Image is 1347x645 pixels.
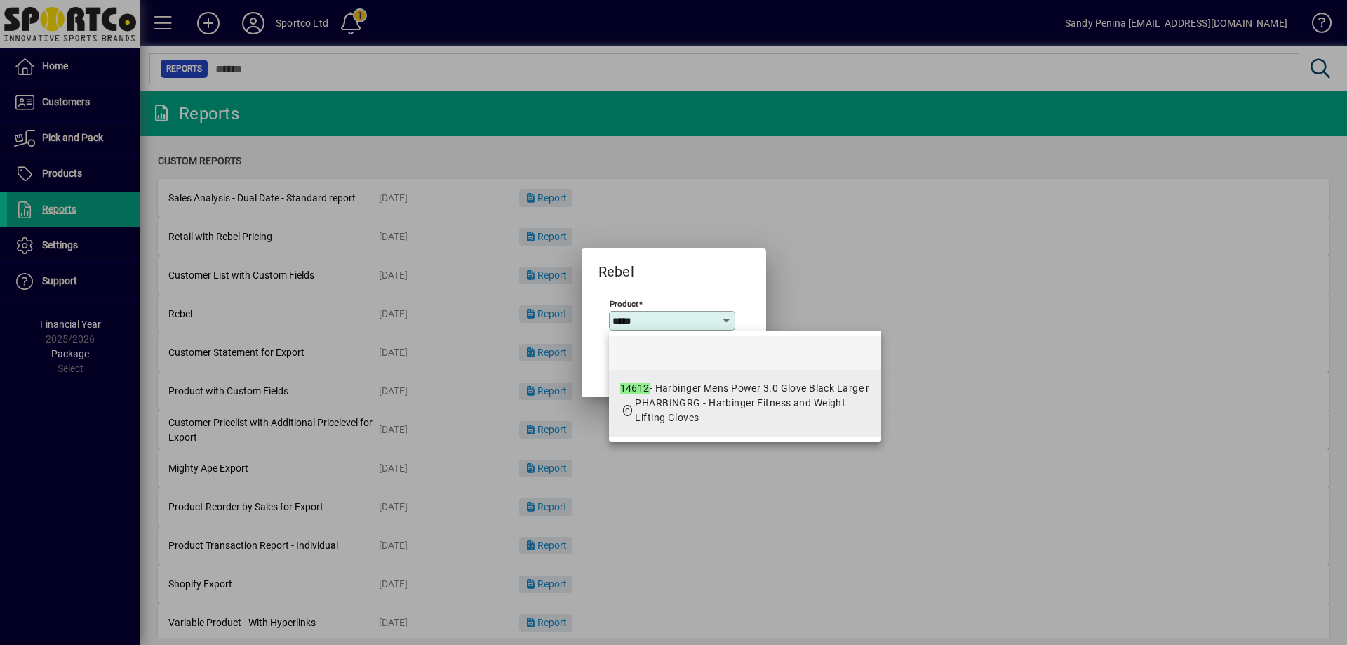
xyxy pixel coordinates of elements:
[582,248,651,283] h2: Rebel
[620,381,870,396] div: - Harbinger Mens Power 3.0 Glove Black Large r
[620,383,650,394] em: 14612
[610,298,638,308] mat-label: Product
[635,397,845,423] span: PHARBINGRG - Harbinger Fitness and Weight Lifting Gloves
[609,370,881,437] mat-option: 14612 - Harbinger Mens Power 3.0 Glove Black Large r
